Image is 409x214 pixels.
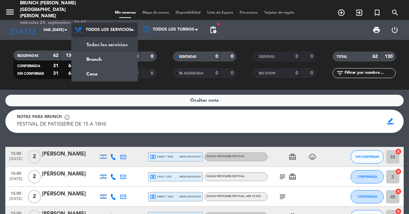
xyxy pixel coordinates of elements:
span: fiber_manual_record [216,22,220,26]
span: Duhau Pâtisserie Festival [206,195,261,198]
div: [PERSON_NAME] [42,170,98,178]
div: [PERSON_NAME] [42,150,98,159]
i: filter_list [336,69,344,77]
a: Todos los servicios [72,38,137,52]
i: cancel [395,188,402,195]
a: Brunch [72,52,137,67]
span: SIN CONFIRMAR [356,155,379,159]
span: Mapa de mesas [139,11,172,15]
span: CONFIRMADA [17,64,40,68]
strong: 62 [53,53,58,58]
button: CONFIRMADA [351,170,384,183]
span: FESTIVAL DE PATISSERIE DE 15 A 18HS [17,122,106,127]
span: 15:00 [8,189,24,197]
span: info_outline [64,114,70,120]
span: Lista de Espera [204,11,236,15]
span: mercadopago [180,155,201,159]
span: SERVIDAS [259,55,275,58]
i: child_care [308,153,316,161]
i: search [391,9,399,17]
strong: 0 [310,71,314,75]
span: 2 [28,170,41,183]
span: amex * 5250 [150,154,173,160]
strong: 0 [310,54,314,59]
strong: 0 [295,54,298,59]
span: Tarjetas de regalo [261,11,298,15]
span: border_color [384,115,397,128]
span: amex * 1003 [150,194,173,200]
strong: 130 [385,54,394,59]
button: menu [5,7,15,19]
span: Ocultar nota [190,97,219,104]
strong: 0 [151,54,155,59]
strong: 0 [231,71,235,75]
strong: 0 [231,54,235,59]
span: Duhau Pâtisserie Festival [206,155,245,158]
span: Pre-acceso [236,11,261,15]
span: TOTAL [337,55,347,58]
strong: 62 [68,63,75,68]
strong: 0 [215,71,218,75]
span: RESERVADAS [17,54,39,57]
div: miércoles 24. septiembre - 16:47 [20,20,97,26]
span: 2 [28,150,41,163]
span: Todos los servicios [86,28,131,32]
i: subject [279,173,286,181]
strong: 31 [53,63,58,68]
span: RE AGENDADA [179,72,204,75]
span: NO SHOW [259,72,276,75]
strong: 0 [295,71,298,75]
span: SIN CONFIRMAR [17,72,44,75]
i: card_giftcard [288,153,296,161]
span: visa * 1701 [150,174,172,180]
span: [DATE] [8,157,24,164]
strong: 68 [68,71,75,76]
span: Duhau Pâtisserie Festival [206,175,245,178]
span: [DATE] [8,197,24,204]
span: mercadopago [180,174,201,179]
i: exit_to_app [355,9,363,17]
i: cancel [395,148,402,155]
span: CONFIRMADA [358,175,377,178]
strong: 62 [372,54,378,59]
span: Disponibilidad [172,11,204,15]
span: 15:00 [8,149,24,157]
i: add_circle_outline [337,9,345,17]
span: pending_actions [209,26,217,34]
span: Notas para brunch [17,114,62,121]
span: , ARS 75.000 [245,195,261,198]
span: SENTADAS [179,55,197,58]
input: Filtrar por nombre... [344,69,395,77]
button: SIN CONFIRMAR [351,150,384,163]
i: subject [279,193,286,201]
span: Mis reservas [112,11,139,15]
i: arrow_drop_down [62,26,70,34]
span: [DATE] [8,177,24,184]
button: CONFIRMADA [351,190,384,203]
i: local_atm [150,194,156,200]
i: card_giftcard [288,173,296,181]
i: local_atm [150,154,156,160]
span: 2 [28,190,41,203]
strong: 130 [66,53,75,58]
i: local_atm [150,174,156,180]
a: Cena [72,67,137,81]
strong: 31 [53,71,58,76]
span: CONFIRMADA [358,195,377,198]
i: [DATE] [5,23,40,37]
div: LOG OUT [386,20,404,40]
strong: 6 [151,71,155,75]
span: 15:00 [8,169,24,177]
div: [PERSON_NAME] [42,190,98,198]
span: print [372,26,380,34]
i: power_settings_new [391,26,399,34]
i: turned_in_not [373,9,381,17]
i: menu [5,7,15,17]
i: cancel [395,168,402,175]
strong: 0 [215,54,218,59]
span: mercadopago [180,194,201,199]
